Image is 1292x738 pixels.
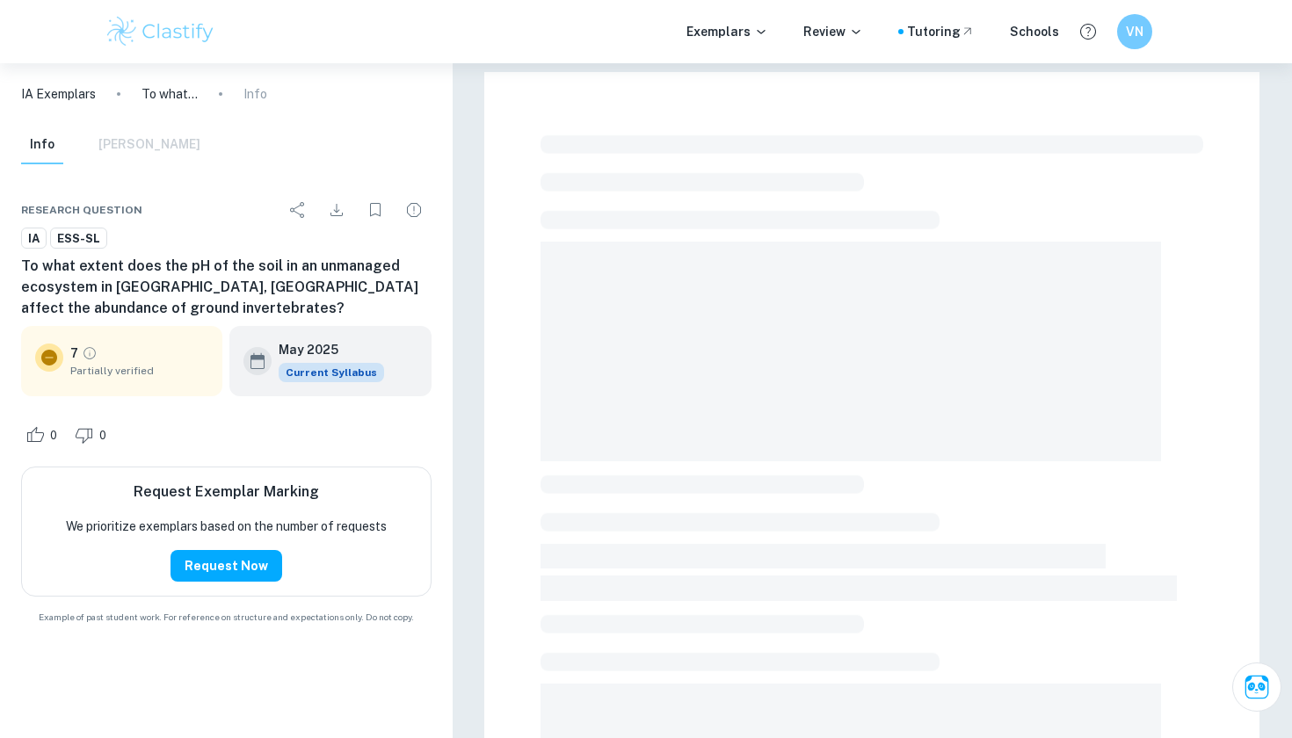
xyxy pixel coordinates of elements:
span: Current Syllabus [279,363,384,382]
span: 0 [90,427,116,445]
p: To what extent does the pH of the soil in an unmanaged ecosystem in [GEOGRAPHIC_DATA], [GEOGRAPHI... [142,84,198,104]
div: Bookmark [358,192,393,228]
a: Tutoring [907,22,975,41]
a: Schools [1010,22,1059,41]
span: IA [22,230,46,248]
button: VN [1117,14,1152,49]
button: Help and Feedback [1073,17,1103,47]
a: ESS-SL [50,228,107,250]
button: Ask Clai [1232,662,1281,712]
p: Exemplars [686,22,768,41]
div: Download [319,192,354,228]
button: Request Now [171,550,282,582]
a: Grade partially verified [82,345,98,361]
div: Report issue [396,192,432,228]
span: Example of past student work. For reference on structure and expectations only. Do not copy. [21,611,432,624]
p: 7 [70,344,78,363]
h6: Request Exemplar Marking [134,481,319,503]
div: Share [280,192,316,228]
div: Dislike [70,421,116,449]
div: This exemplar is based on the current syllabus. Feel free to refer to it for inspiration/ideas wh... [279,363,384,382]
span: ESS-SL [51,230,106,248]
a: IA [21,228,47,250]
span: Partially verified [70,363,208,379]
div: Like [21,421,67,449]
span: Research question [21,202,142,218]
p: We prioritize exemplars based on the number of requests [66,517,387,536]
p: Review [803,22,863,41]
h6: To what extent does the pH of the soil in an unmanaged ecosystem in [GEOGRAPHIC_DATA], [GEOGRAPHI... [21,256,432,319]
span: 0 [40,427,67,445]
a: IA Exemplars [21,84,96,104]
img: Clastify logo [105,14,216,49]
p: Info [243,84,267,104]
h6: VN [1125,22,1145,41]
button: Info [21,126,63,164]
h6: May 2025 [279,340,370,359]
